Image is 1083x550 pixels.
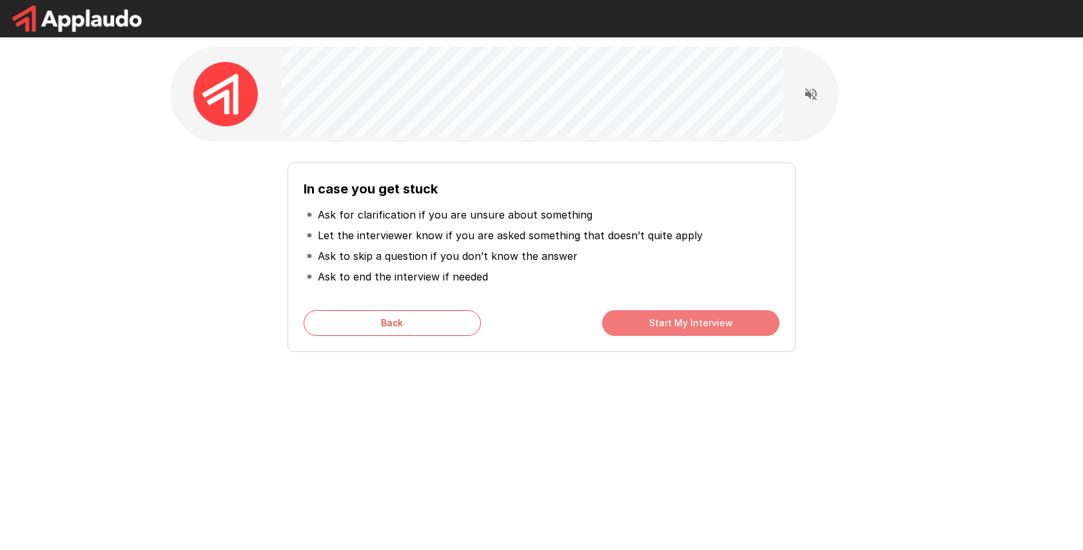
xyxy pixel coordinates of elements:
button: Read questions aloud [798,81,824,107]
button: Back [304,310,481,336]
img: applaudo_avatar.png [193,62,258,126]
p: Ask to skip a question if you don’t know the answer [318,248,578,264]
p: Ask for clarification if you are unsure about something [318,207,592,222]
p: Let the interviewer know if you are asked something that doesn’t quite apply [318,228,703,243]
p: Ask to end the interview if needed [318,269,488,284]
button: Start My Interview [602,310,779,336]
b: In case you get stuck [304,181,438,197]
